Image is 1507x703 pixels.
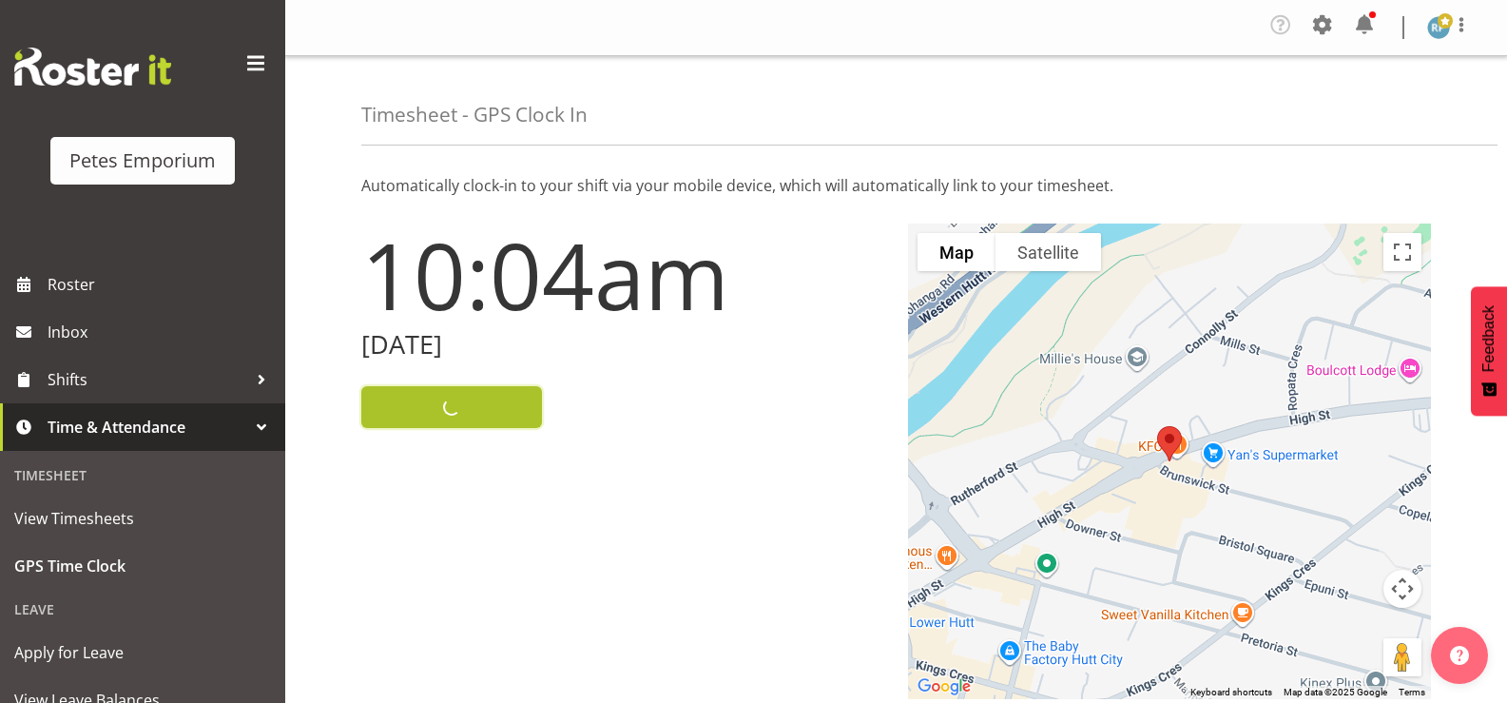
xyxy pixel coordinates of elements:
div: Timesheet [5,456,280,495]
a: Terms (opens in new tab) [1399,687,1425,697]
a: GPS Time Clock [5,542,280,590]
p: Automatically clock-in to your shift via your mobile device, which will automatically link to you... [361,174,1431,197]
img: reina-puketapu721.jpg [1427,16,1450,39]
button: Feedback - Show survey [1471,286,1507,416]
button: Drag Pegman onto the map to open Street View [1383,638,1421,676]
button: Keyboard shortcuts [1190,686,1272,699]
img: help-xxl-2.png [1450,646,1469,665]
h2: [DATE] [361,330,885,360]
span: Inbox [48,318,276,346]
span: Time & Attendance [48,413,247,441]
button: Toggle fullscreen view [1383,233,1421,271]
button: Show street map [918,233,995,271]
span: View Timesheets [14,504,271,533]
div: Leave [5,590,280,629]
span: Shifts [48,365,247,394]
button: Map camera controls [1383,570,1421,608]
h4: Timesheet - GPS Clock In [361,104,588,126]
span: GPS Time Clock [14,552,271,580]
h1: 10:04am [361,224,885,326]
a: Apply for Leave [5,629,280,676]
span: Roster [48,270,276,299]
img: Rosterit website logo [14,48,171,86]
span: Map data ©2025 Google [1284,687,1387,697]
span: Feedback [1480,305,1497,372]
button: Show satellite imagery [995,233,1101,271]
span: Apply for Leave [14,638,271,667]
a: Open this area in Google Maps (opens a new window) [913,674,976,699]
div: Petes Emporium [69,146,216,175]
a: View Timesheets [5,495,280,542]
img: Google [913,674,976,699]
